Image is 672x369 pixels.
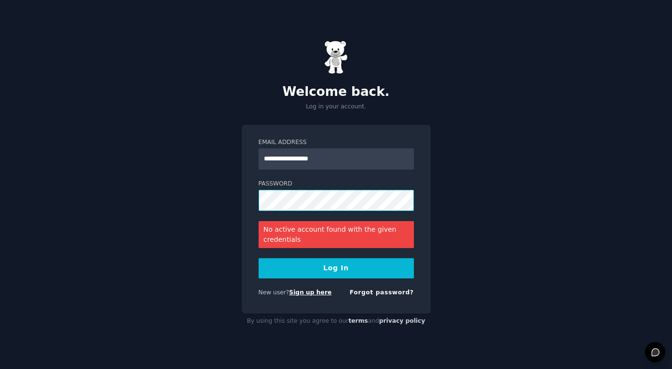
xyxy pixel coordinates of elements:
a: Forgot password? [350,289,414,296]
h2: Welcome back. [242,84,431,100]
img: Gummy Bear [324,40,348,74]
a: terms [348,317,368,324]
label: Email Address [259,138,414,147]
div: No active account found with the given credentials [259,221,414,248]
span: New user? [259,289,289,296]
button: Log In [259,258,414,278]
div: By using this site you agree to our and [242,314,431,329]
a: privacy policy [379,317,425,324]
p: Log in your account. [242,103,431,111]
a: Sign up here [289,289,331,296]
label: Password [259,180,414,188]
